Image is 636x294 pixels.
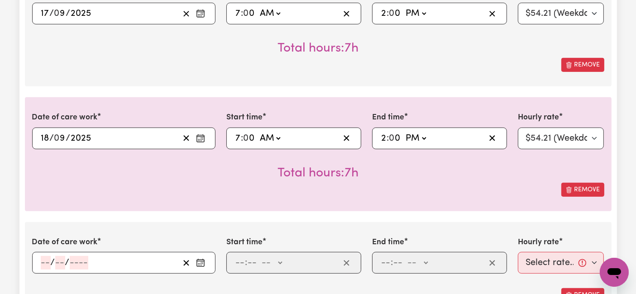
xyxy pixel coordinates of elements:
[235,7,241,20] input: --
[389,134,394,143] span: 0
[561,58,604,72] button: Remove this shift
[277,42,359,55] span: Total hours worked: 7 hours
[518,112,559,123] label: Hourly rate
[244,132,255,145] input: --
[277,167,359,180] span: Total hours worked: 7 hours
[244,7,255,20] input: --
[66,9,71,19] span: /
[54,9,60,18] span: 0
[391,258,393,268] span: :
[235,132,241,145] input: --
[243,134,249,143] span: 0
[193,7,208,20] button: Enter the date of care work
[71,132,92,145] input: ----
[245,258,247,268] span: :
[193,256,208,270] button: Enter the date of care work
[54,134,60,143] span: 0
[247,256,257,270] input: --
[41,256,51,270] input: --
[389,9,394,18] span: 0
[381,7,387,20] input: --
[241,133,243,143] span: :
[70,256,88,270] input: ----
[32,112,98,123] label: Date of care work
[55,256,65,270] input: --
[50,9,54,19] span: /
[179,256,193,270] button: Clear date
[241,9,243,19] span: :
[243,9,249,18] span: 0
[179,132,193,145] button: Clear date
[518,237,559,248] label: Hourly rate
[179,7,193,20] button: Clear date
[372,237,404,248] label: End time
[51,258,55,268] span: /
[41,7,50,20] input: --
[387,133,389,143] span: :
[600,258,629,287] iframe: Button to launch messaging window
[372,112,404,123] label: End time
[561,183,604,197] button: Remove this shift
[71,7,92,20] input: ----
[41,132,50,145] input: --
[66,133,71,143] span: /
[387,9,389,19] span: :
[65,258,70,268] span: /
[32,237,98,248] label: Date of care work
[381,132,387,145] input: --
[55,7,66,20] input: --
[55,132,66,145] input: --
[381,256,391,270] input: --
[226,112,263,123] label: Start time
[389,132,401,145] input: --
[50,133,54,143] span: /
[393,256,403,270] input: --
[226,237,263,248] label: Start time
[193,132,208,145] button: Enter the date of care work
[389,7,401,20] input: --
[235,256,245,270] input: --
